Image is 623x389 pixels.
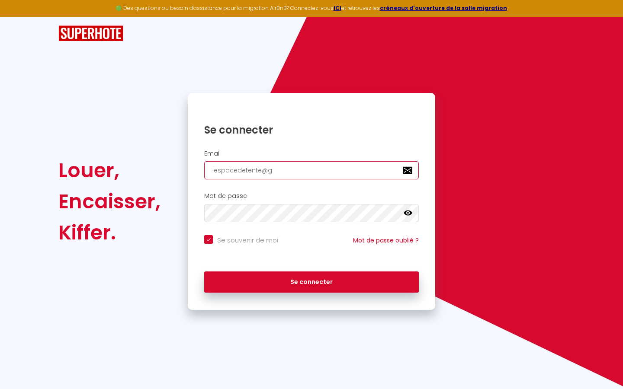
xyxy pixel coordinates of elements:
[58,186,161,217] div: Encaisser,
[204,150,419,157] h2: Email
[380,4,507,12] a: créneaux d'ouverture de la salle migration
[204,123,419,137] h1: Se connecter
[204,271,419,293] button: Se connecter
[334,4,341,12] a: ICI
[58,26,123,41] img: SuperHote logo
[58,155,161,186] div: Louer,
[204,161,419,179] input: Ton Email
[58,217,161,248] div: Kiffer.
[204,192,419,200] h2: Mot de passe
[353,236,419,245] a: Mot de passe oublié ?
[7,3,33,29] button: Ouvrir le widget de chat LiveChat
